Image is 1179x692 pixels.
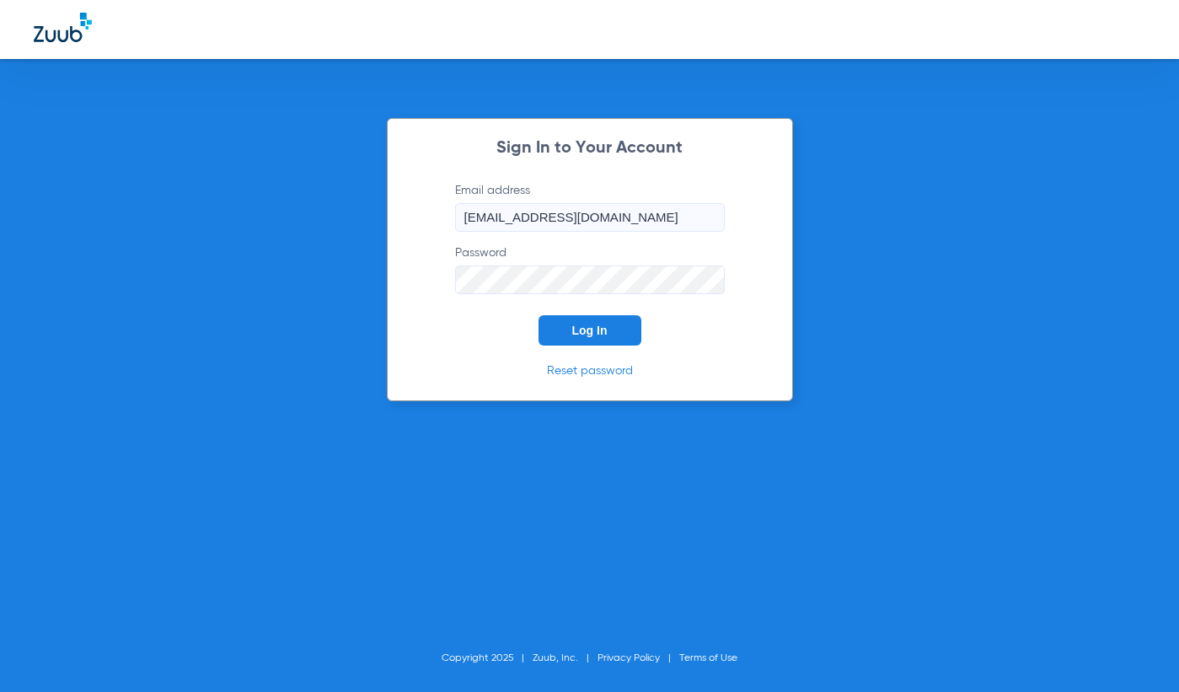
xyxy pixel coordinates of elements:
[1095,611,1179,692] iframe: Chat Widget
[533,650,598,667] li: Zuub, Inc.
[442,650,533,667] li: Copyright 2025
[455,244,725,294] label: Password
[455,266,725,294] input: Password
[539,315,641,346] button: Log In
[455,182,725,232] label: Email address
[547,365,633,377] a: Reset password
[598,653,660,663] a: Privacy Policy
[572,324,608,337] span: Log In
[34,13,92,42] img: Zuub Logo
[455,203,725,232] input: Email address
[679,653,737,663] a: Terms of Use
[430,140,750,157] h2: Sign In to Your Account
